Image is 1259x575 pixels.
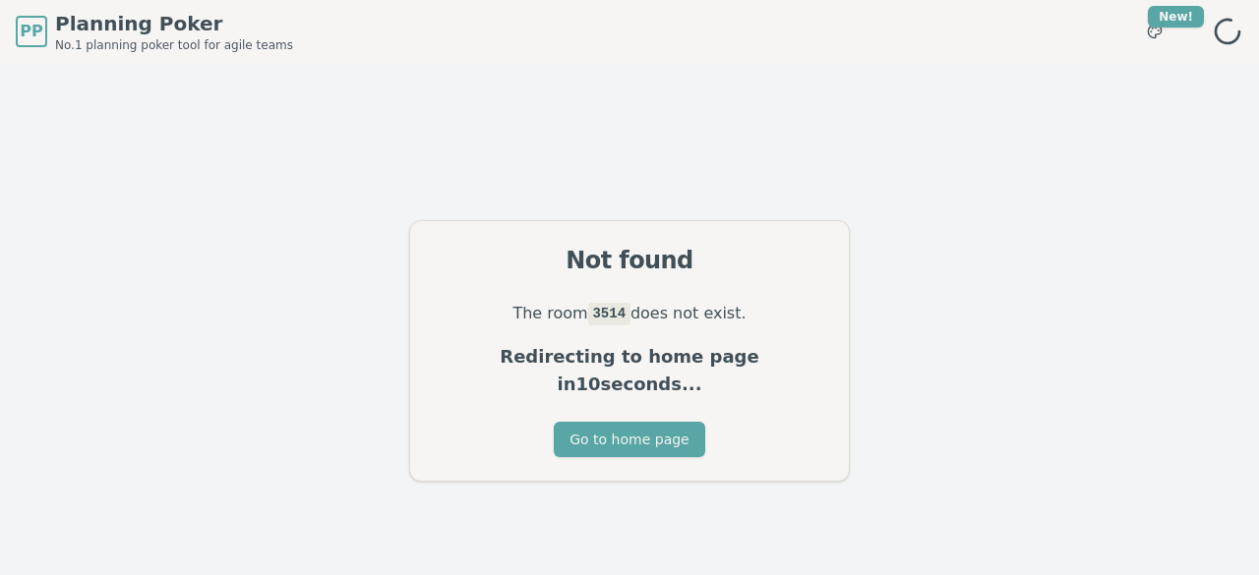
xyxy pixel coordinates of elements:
a: PPPlanning PokerNo.1 planning poker tool for agile teams [16,10,293,53]
span: PP [20,20,42,43]
button: Go to home page [554,422,704,457]
div: New! [1148,6,1204,28]
span: No.1 planning poker tool for agile teams [55,37,293,53]
button: New! [1137,14,1172,49]
p: The room does not exist. [434,300,825,327]
p: Redirecting to home page in 10 seconds... [434,343,825,398]
code: 3514 [588,303,630,324]
div: Not found [434,245,825,276]
span: Planning Poker [55,10,293,37]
